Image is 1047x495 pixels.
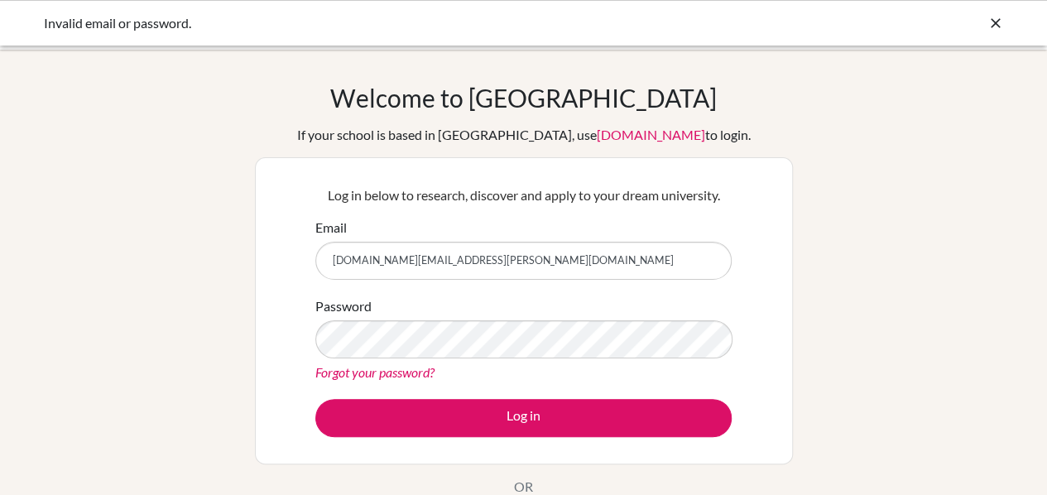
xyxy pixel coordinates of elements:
div: If your school is based in [GEOGRAPHIC_DATA], use to login. [297,125,751,145]
h1: Welcome to [GEOGRAPHIC_DATA] [330,83,717,113]
p: Log in below to research, discover and apply to your dream university. [315,185,732,205]
div: Invalid email or password. [44,13,756,33]
button: Log in [315,399,732,437]
a: Forgot your password? [315,364,435,380]
label: Password [315,296,372,316]
label: Email [315,218,347,238]
a: [DOMAIN_NAME] [597,127,705,142]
